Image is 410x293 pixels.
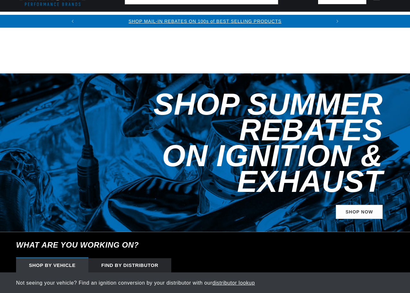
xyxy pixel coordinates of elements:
[108,91,383,194] h2: Shop Summer Rebates on Ignition & Exhaust
[268,12,316,27] summary: Engine Swaps
[66,15,79,28] button: Translation missing: en.sections.announcements.previous_announcement
[336,205,383,219] a: SHOP NOW
[212,280,255,286] a: distributor lookup
[16,279,394,287] p: Not seeing your vehicle? Find an ignition conversion by your distributor with our
[79,18,331,25] div: 1 of 2
[16,12,85,27] summary: Ignition Conversions
[85,12,156,27] summary: Coils & Distributors
[88,258,171,272] div: Find by Distributor
[316,12,380,27] summary: Battery Products
[331,15,344,28] button: Translation missing: en.sections.announcements.next_announcement
[79,18,331,25] div: Announcement
[16,258,88,272] div: Shop by vehicle
[156,12,268,27] summary: Headers, Exhausts & Components
[129,19,281,24] a: SHOP MAIL-IN REBATES ON 100s of BEST SELLING PRODUCTS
